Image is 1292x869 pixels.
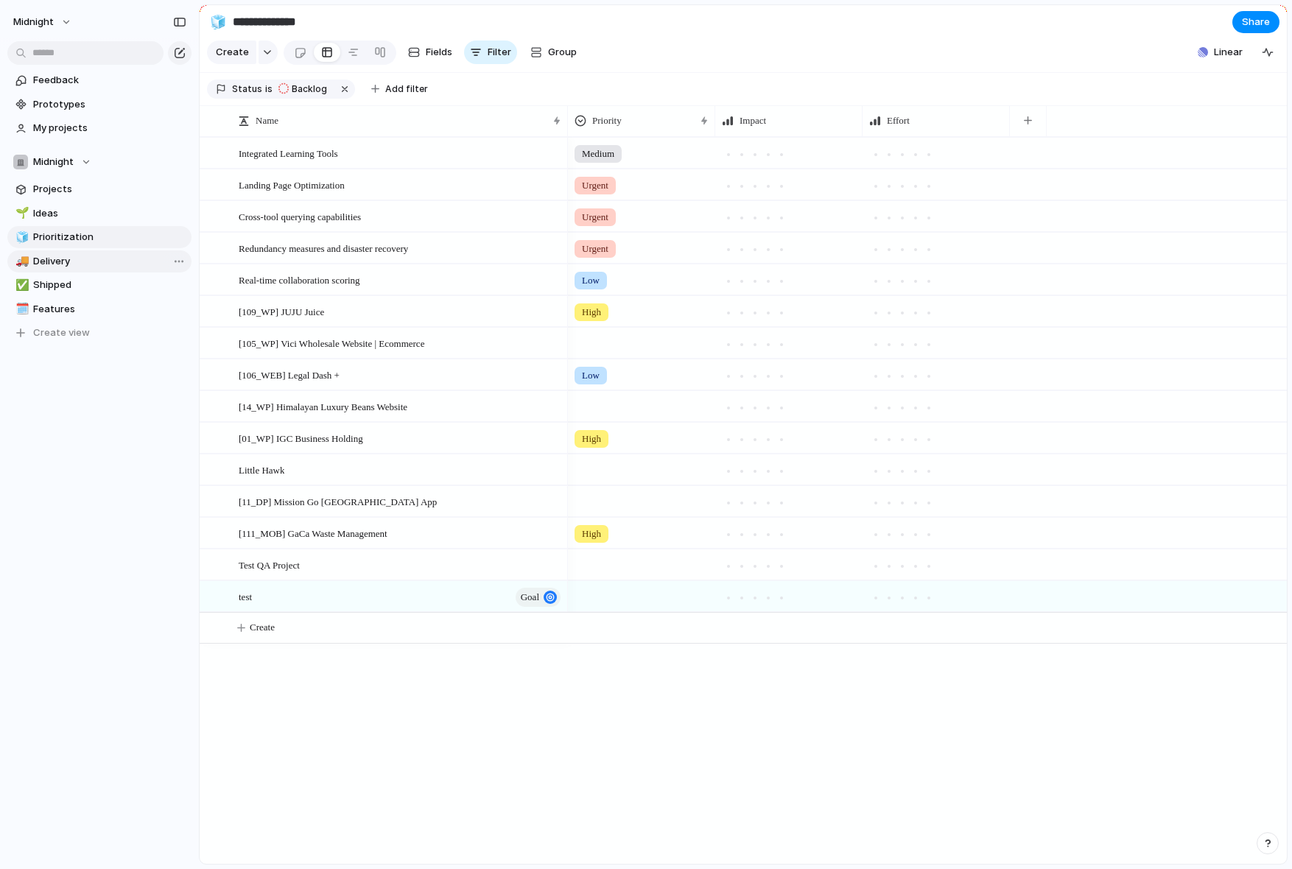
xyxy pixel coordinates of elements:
[7,10,80,34] button: Midnight
[265,82,273,96] span: is
[239,398,407,415] span: [14_WP] Himalayan Luxury Beans Website
[464,41,517,64] button: Filter
[239,588,252,605] span: test
[15,277,26,294] div: ✅
[7,322,192,344] button: Create view
[7,274,192,296] a: ✅Shipped
[582,147,614,161] span: Medium
[239,366,340,383] span: [106_WEB] Legal Dash +
[1192,41,1249,63] button: Linear
[582,178,608,193] span: Urgent
[13,278,28,292] button: ✅
[13,302,28,317] button: 🗓️
[7,117,192,139] a: My projects
[7,250,192,272] a: 🚚Delivery
[7,203,192,225] a: 🌱Ideas
[582,210,608,225] span: Urgent
[33,97,186,112] span: Prototypes
[216,45,249,60] span: Create
[33,230,186,244] span: Prioritization
[402,41,458,64] button: Fields
[582,242,608,256] span: Urgent
[239,271,360,288] span: Real-time collaboration scoring
[210,12,226,32] div: 🧊
[33,182,186,197] span: Projects
[1232,11,1279,33] button: Share
[488,45,511,60] span: Filter
[262,81,275,97] button: is
[523,41,584,64] button: Group
[33,73,186,88] span: Feedback
[292,82,327,96] span: Backlog
[15,300,26,317] div: 🗓️
[7,298,192,320] a: 🗓️Features
[33,155,74,169] span: Midnight
[7,69,192,91] a: Feedback
[250,620,275,635] span: Create
[521,587,539,608] span: goal
[33,278,186,292] span: Shipped
[582,432,601,446] span: High
[7,226,192,248] a: 🧊Prioritization
[385,82,428,96] span: Add filter
[362,79,437,99] button: Add filter
[516,588,561,607] button: goal
[426,45,452,60] span: Fields
[33,121,186,136] span: My projects
[239,144,338,161] span: Integrated Learning Tools
[33,302,186,317] span: Features
[13,230,28,244] button: 🧊
[274,81,336,97] button: Backlog
[1214,45,1243,60] span: Linear
[239,461,284,478] span: Little Hawk
[15,205,26,222] div: 🌱
[239,176,345,193] span: Landing Page Optimization
[15,229,26,246] div: 🧊
[206,10,230,34] button: 🧊
[13,206,28,221] button: 🌱
[239,239,408,256] span: Redundancy measures and disaster recovery
[7,151,192,173] button: Midnight
[15,253,26,270] div: 🚚
[239,208,361,225] span: Cross-tool querying capabilities
[582,527,601,541] span: High
[256,113,278,128] span: Name
[239,334,424,351] span: [105_WP] Vici Wholesale Website | Ecommerce
[740,113,766,128] span: Impact
[548,45,577,60] span: Group
[582,305,601,320] span: High
[7,94,192,116] a: Prototypes
[33,254,186,269] span: Delivery
[239,556,300,573] span: Test QA Project
[1242,15,1270,29] span: Share
[13,254,28,269] button: 🚚
[13,15,54,29] span: Midnight
[207,41,256,64] button: Create
[33,206,186,221] span: Ideas
[592,113,622,128] span: Priority
[582,368,600,383] span: Low
[239,303,324,320] span: [109_WP] JUJU Juice
[239,493,437,510] span: [11_DP] Mission Go [GEOGRAPHIC_DATA] App
[33,326,90,340] span: Create view
[7,178,192,200] a: Projects
[239,524,387,541] span: [111_MOB] GaCa Waste Management
[232,82,262,96] span: Status
[239,429,363,446] span: [01_WP] IGC Business Holding
[887,113,910,128] span: Effort
[582,273,600,288] span: Low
